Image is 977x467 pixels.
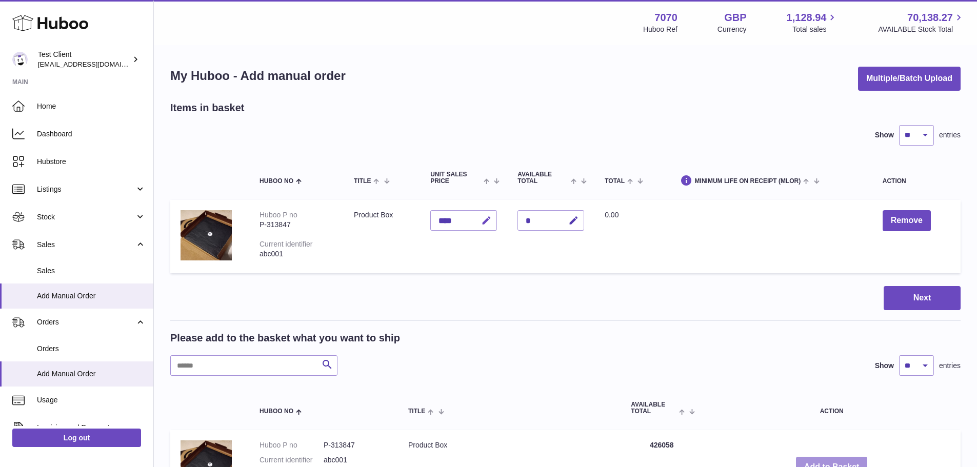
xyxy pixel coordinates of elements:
span: Usage [37,395,146,405]
h2: Items in basket [170,101,245,115]
label: Show [875,361,894,371]
span: Title [408,408,425,415]
span: AVAILABLE Total [631,401,676,415]
span: Invoicing and Payments [37,423,135,433]
span: [EMAIL_ADDRESS][DOMAIN_NAME] [38,60,151,68]
a: 1,128.94 Total sales [787,11,839,34]
span: AVAILABLE Stock Total [878,25,965,34]
span: Add Manual Order [37,291,146,301]
span: entries [939,130,961,140]
div: Test Client [38,50,130,69]
img: internalAdmin-7070@internal.huboo.com [12,52,28,67]
button: Next [884,286,961,310]
span: Total [605,178,625,185]
div: Currency [717,25,747,34]
span: 0.00 [605,211,619,219]
span: Listings [37,185,135,194]
h2: Please add to the basket what you want to ship [170,331,400,345]
span: Orders [37,317,135,327]
span: Unit Sales Price [430,171,481,185]
div: P-313847 [260,220,333,230]
span: Huboo no [260,178,293,185]
span: entries [939,361,961,371]
dd: P-313847 [324,440,388,450]
dt: Huboo P no [260,440,324,450]
span: Title [354,178,371,185]
a: Log out [12,429,141,447]
span: Sales [37,240,135,250]
div: Current identifier [260,240,313,248]
th: Action [703,391,961,425]
dd: abc001 [324,455,388,465]
img: Product Box [181,210,232,260]
span: Dashboard [37,129,146,139]
span: Hubstore [37,157,146,167]
label: Show [875,130,894,140]
div: abc001 [260,249,333,259]
div: Huboo Ref [643,25,677,34]
td: Product Box [344,200,420,273]
span: AVAILABLE Total [517,171,568,185]
span: Sales [37,266,146,276]
span: Minimum Life On Receipt (MLOR) [695,178,801,185]
span: Huboo no [260,408,293,415]
span: Add Manual Order [37,369,146,379]
button: Multiple/Batch Upload [858,67,961,91]
button: Remove [883,210,931,231]
div: Action [883,178,950,185]
strong: 7070 [654,11,677,25]
span: Home [37,101,146,111]
h1: My Huboo - Add manual order [170,68,346,84]
div: Huboo P no [260,211,297,219]
span: Total sales [792,25,838,34]
span: 1,128.94 [787,11,827,25]
a: 70,138.27 AVAILABLE Stock Total [878,11,965,34]
dt: Current identifier [260,455,324,465]
span: Stock [37,212,135,222]
span: Orders [37,344,146,354]
span: 70,138.27 [907,11,953,25]
strong: GBP [724,11,746,25]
